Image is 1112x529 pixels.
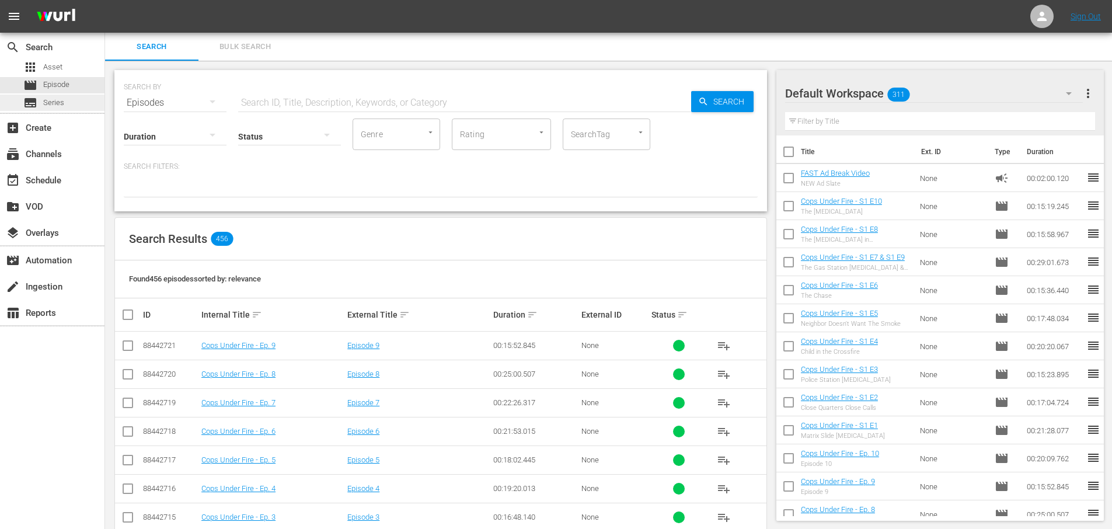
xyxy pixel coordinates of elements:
[143,370,198,378] div: 88442720
[801,197,882,206] a: Cops Under Fire - S1 E10
[1086,311,1100,325] span: reorder
[493,308,577,322] div: Duration
[1086,451,1100,465] span: reorder
[581,398,648,407] div: None
[915,472,990,500] td: None
[211,232,233,246] span: 456
[801,180,870,187] div: NEW Ad Slate
[6,40,20,54] span: Search
[493,513,577,521] div: 00:16:48.140
[801,281,878,290] a: Cops Under Fire - S1 E6
[710,475,738,503] button: playlist_add
[1022,248,1086,276] td: 00:29:01.673
[201,341,276,350] a: Cops Under Fire - Ep. 9
[28,3,84,30] img: ans4CAIJ8jUAAAAAAAAAAAAAAAAAAAAAAAAgQb4GAAAAAAAAAAAAAAAAAAAAAAAAJMjXAAAAAAAAAAAAAAAAAAAAAAAAgAT5G...
[710,417,738,446] button: playlist_add
[143,513,198,521] div: 88442715
[717,396,731,410] span: playlist_add
[995,423,1009,437] span: Episode
[1086,255,1100,269] span: reorder
[915,388,990,416] td: None
[717,367,731,381] span: playlist_add
[915,500,990,528] td: None
[581,310,648,319] div: External ID
[143,484,198,493] div: 88442716
[129,232,207,246] span: Search Results
[995,367,1009,381] span: Episode
[6,226,20,240] span: layers
[915,248,990,276] td: None
[205,40,285,54] span: Bulk Search
[347,370,379,378] a: Episode 8
[143,398,198,407] div: 88442719
[347,398,379,407] a: Episode 7
[1022,360,1086,388] td: 00:15:23.895
[801,135,914,168] th: Title
[717,339,731,353] span: playlist_add
[995,199,1009,213] span: Episode
[129,274,261,283] span: Found 456 episodes sorted by: relevance
[801,376,891,384] div: Police Station [MEDICAL_DATA]
[691,91,754,112] button: Search
[995,171,1009,185] span: Ad
[124,162,758,172] p: Search Filters:
[347,341,379,350] a: Episode 9
[801,404,878,412] div: Close Quarters Close Calls
[801,253,905,262] a: Cops Under Fire - S1 E7 & S1 E9
[347,308,490,322] div: External Title
[801,449,879,458] a: Cops Under Fire - Ep. 10
[6,280,20,294] span: Ingestion
[801,432,885,440] div: Matrix Slide [MEDICAL_DATA]
[1086,170,1100,185] span: reorder
[493,455,577,464] div: 00:18:02.445
[1022,304,1086,332] td: 00:17:48.034
[801,292,878,300] div: The Chase
[43,97,64,109] span: Series
[23,96,37,110] span: Series
[710,360,738,388] button: playlist_add
[717,424,731,438] span: playlist_add
[915,416,990,444] td: None
[801,488,875,496] div: Episode 9
[801,169,870,178] a: FAST Ad Break Video
[801,365,878,374] a: Cops Under Fire - S1 E3
[493,398,577,407] div: 00:22:26.317
[635,127,646,138] button: Open
[915,360,990,388] td: None
[201,398,276,407] a: Cops Under Fire - Ep. 7
[995,395,1009,409] span: Episode
[995,479,1009,493] span: Episode
[581,341,648,350] div: None
[1022,276,1086,304] td: 00:15:36.440
[1022,472,1086,500] td: 00:15:52.845
[801,225,878,234] a: Cops Under Fire - S1 E8
[527,309,538,320] span: sort
[252,309,262,320] span: sort
[1020,135,1090,168] th: Duration
[6,306,20,320] span: Reports
[1086,283,1100,297] span: reorder
[201,370,276,378] a: Cops Under Fire - Ep. 8
[1022,388,1086,416] td: 00:17:04.724
[1022,416,1086,444] td: 00:21:28.077
[995,339,1009,353] span: Episode
[7,9,21,23] span: menu
[201,484,276,493] a: Cops Under Fire - Ep. 4
[1086,479,1100,493] span: reorder
[988,135,1020,168] th: Type
[887,82,909,107] span: 311
[677,309,688,320] span: sort
[1086,227,1100,241] span: reorder
[995,255,1009,269] span: Episode
[801,477,875,486] a: Cops Under Fire - Ep. 9
[995,311,1009,325] span: Episode
[801,236,911,243] div: The [MEDICAL_DATA] in [GEOGRAPHIC_DATA]
[801,421,878,430] a: Cops Under Fire - S1 E1
[1022,220,1086,248] td: 00:15:58.967
[1022,332,1086,360] td: 00:20:20.067
[143,427,198,436] div: 88442718
[493,427,577,436] div: 00:21:53.015
[1086,423,1100,437] span: reorder
[143,455,198,464] div: 88442717
[536,127,547,138] button: Open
